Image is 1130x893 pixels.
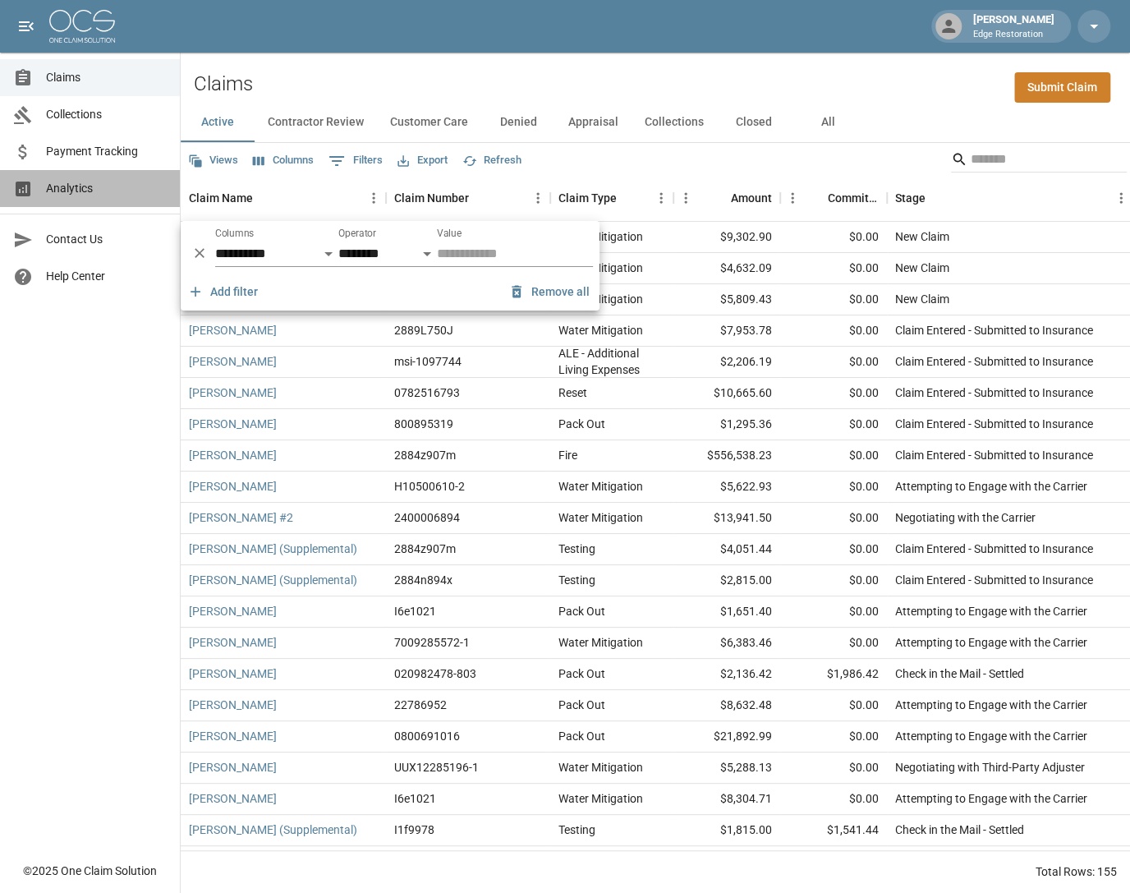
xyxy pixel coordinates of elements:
[895,447,1093,463] div: Claim Entered - Submitted to Insurance
[780,186,805,210] button: Menu
[780,503,887,534] div: $0.00
[458,148,526,173] button: Refresh
[187,241,212,265] button: Delete
[780,253,887,284] div: $0.00
[780,690,887,721] div: $0.00
[394,541,456,557] div: 2884z907m
[189,447,277,463] a: [PERSON_NAME]
[895,728,1087,744] div: Attempting to Engage with the Carrier
[673,284,780,315] div: $5,809.43
[673,690,780,721] div: $8,632.48
[558,603,605,619] div: Pack Out
[46,180,167,197] span: Analytics
[780,440,887,472] div: $0.00
[895,541,1093,557] div: Claim Entered - Submitted to Insurance
[895,634,1087,651] div: Attempting to Engage with the Carrier
[780,659,887,690] div: $1,986.42
[895,697,1087,713] div: Attempting to Engage with the Carrier
[215,227,254,241] label: Columns
[558,384,587,401] div: Reset
[189,416,277,432] a: [PERSON_NAME]
[558,291,643,307] div: Water Mitigation
[791,103,865,142] button: All
[895,353,1093,370] div: Claim Entered - Submitted to Insurance
[895,322,1093,338] div: Claim Entered - Submitted to Insurance
[189,353,277,370] a: [PERSON_NAME]
[780,315,887,347] div: $0.00
[951,146,1127,176] div: Search
[46,143,167,160] span: Payment Tracking
[673,472,780,503] div: $5,622.93
[895,603,1087,619] div: Attempting to Engage with the Carrier
[895,509,1036,526] div: Negotiating with the Carrier
[673,347,780,378] div: $2,206.19
[394,822,434,838] div: I1f9978
[673,753,780,784] div: $5,288.13
[394,728,460,744] div: 0800691016
[895,384,1093,401] div: Claim Entered - Submitted to Insurance
[189,478,277,495] a: [PERSON_NAME]
[1036,863,1117,880] div: Total Rows: 155
[393,148,452,173] button: Export
[181,221,599,311] div: Show filters
[673,628,780,659] div: $6,383.46
[189,665,277,682] a: [PERSON_NAME]
[249,148,318,173] button: Select columns
[189,790,277,807] a: [PERSON_NAME]
[253,186,276,209] button: Sort
[895,478,1087,495] div: Attempting to Engage with the Carrier
[189,697,277,713] a: [PERSON_NAME]
[673,315,780,347] div: $7,953.78
[780,378,887,409] div: $0.00
[189,322,277,338] a: [PERSON_NAME]
[184,148,242,173] button: Views
[181,103,255,142] button: Active
[780,846,887,877] div: $0.00
[632,103,717,142] button: Collections
[973,28,1054,42] p: Edge Restoration
[394,447,456,463] div: 2884z907m
[23,863,157,879] div: © 2025 One Claim Solution
[394,603,436,619] div: I6e1021
[828,175,879,221] div: Committed Amount
[780,721,887,753] div: $0.00
[255,103,377,142] button: Contractor Review
[194,72,253,96] h2: Claims
[394,665,476,682] div: 020982478-803
[189,175,253,221] div: Claim Name
[895,175,926,221] div: Stage
[673,222,780,253] div: $9,302.90
[967,12,1061,41] div: [PERSON_NAME]
[895,260,949,276] div: New Claim
[49,10,115,43] img: ocs-logo-white-transparent.png
[780,815,887,846] div: $1,541.44
[673,815,780,846] div: $1,815.00
[558,697,605,713] div: Pack Out
[673,534,780,565] div: $4,051.44
[394,572,452,588] div: 2884n894x
[731,175,772,221] div: Amount
[1014,72,1110,103] a: Submit Claim
[780,534,887,565] div: $0.00
[558,572,595,588] div: Testing
[394,416,453,432] div: 800895319
[558,822,595,838] div: Testing
[895,291,949,307] div: New Claim
[386,175,550,221] div: Claim Number
[617,186,640,209] button: Sort
[780,596,887,628] div: $0.00
[46,231,167,248] span: Contact Us
[805,186,828,209] button: Sort
[361,186,386,210] button: Menu
[895,416,1093,432] div: Claim Entered - Submitted to Insurance
[46,106,167,123] span: Collections
[555,103,632,142] button: Appraisal
[673,596,780,628] div: $1,651.40
[394,509,460,526] div: 2400006894
[558,728,605,744] div: Pack Out
[926,186,949,209] button: Sort
[895,790,1087,807] div: Attempting to Engage with the Carrier
[895,759,1085,776] div: Negotiating with Third-Party Adjuster
[895,572,1093,588] div: Claim Entered - Submitted to Insurance
[338,227,376,241] label: Operator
